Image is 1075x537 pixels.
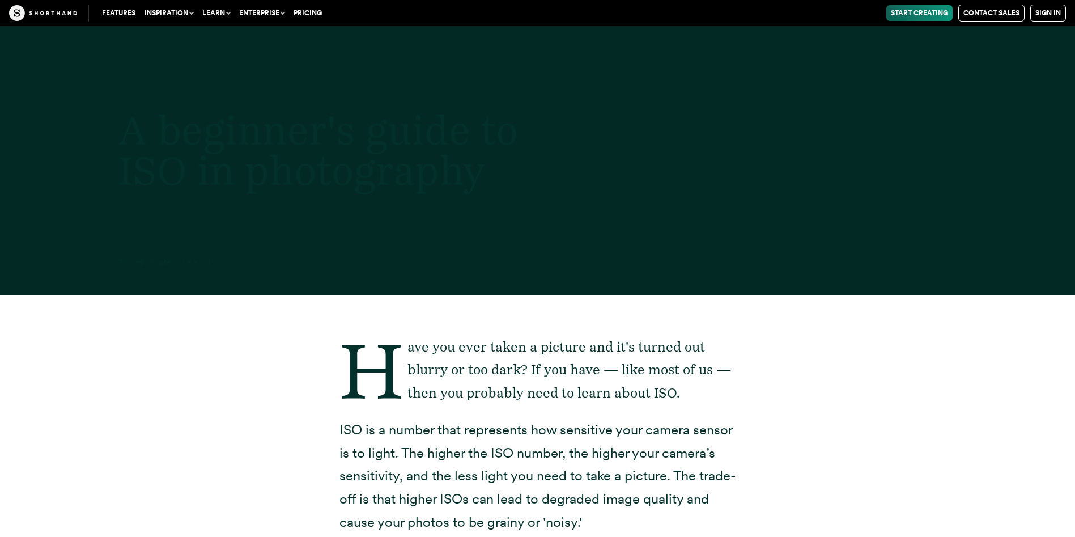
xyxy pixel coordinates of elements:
button: Learn [198,5,235,21]
img: The Craft [9,5,77,21]
button: Inspiration [140,5,198,21]
a: Features [97,5,140,21]
a: Contact Sales [958,5,1025,22]
button: Enterprise [235,5,289,21]
span: A beginner's guide to ISO in photography [118,106,518,194]
p: Have you ever taken a picture and it's turned out blurry or too dark? If you have — like most of ... [339,336,736,405]
a: Pricing [289,5,326,21]
a: Start Creating [886,5,953,21]
a: Sign in [1030,5,1066,22]
p: ISO is a number that represents how sensitive your camera sensor is to light. The higher the ISO ... [339,418,736,534]
span: 7 minute read [118,257,213,267]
